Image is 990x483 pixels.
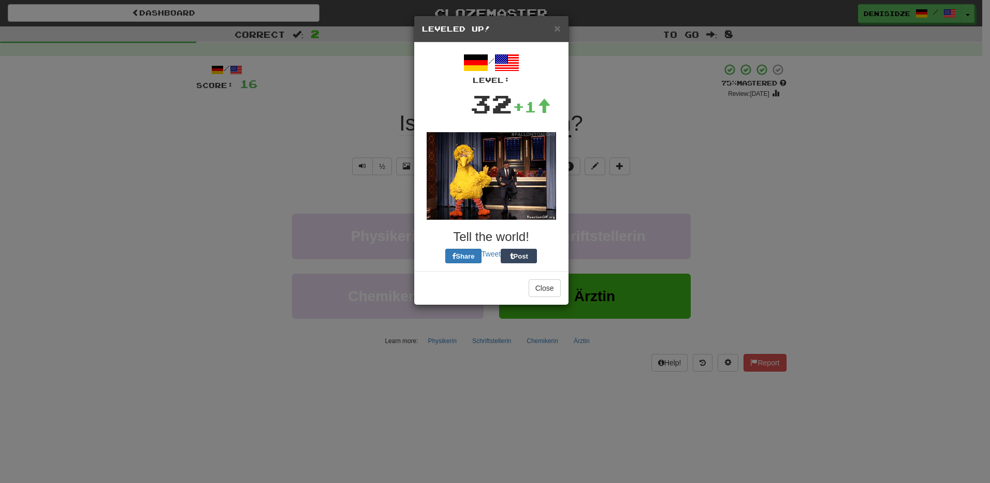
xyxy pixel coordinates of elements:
[501,249,537,263] button: Post
[422,24,561,34] h5: Leveled Up!
[482,250,501,258] a: Tweet
[422,50,561,86] div: /
[513,96,551,117] div: +1
[422,230,561,244] h3: Tell the world!
[422,75,561,86] div: Level:
[554,22,560,34] span: ×
[470,86,513,122] div: 32
[427,132,556,220] img: big-bird-dfe9672fae860091fcf6a06443af7cad9ede96569e196c6f5e6e39cc9ba8cdde.gif
[529,279,561,297] button: Close
[554,23,560,34] button: Close
[445,249,482,263] button: Share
